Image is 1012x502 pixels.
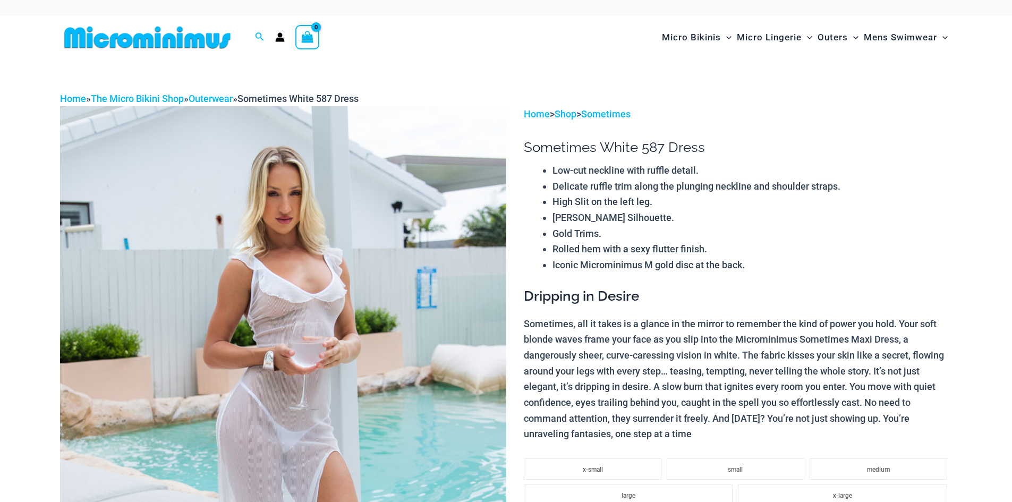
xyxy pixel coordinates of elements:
[662,24,721,51] span: Micro Bikinis
[658,20,953,55] nav: Site Navigation
[848,24,858,51] span: Menu Toggle
[552,163,952,178] li: Low-cut neckline with ruffle detail.
[815,21,861,54] a: OutersMenu ToggleMenu Toggle
[802,24,812,51] span: Menu Toggle
[552,257,952,273] li: Iconic Microminimus M gold disc at the back.
[524,316,952,443] p: Sometimes, all it takes is a glance in the mirror to remember the kind of power you hold. Your so...
[721,24,732,51] span: Menu Toggle
[552,241,952,257] li: Rolled hem with a sexy flutter finish.
[728,466,743,473] span: small
[60,25,235,49] img: MM SHOP LOGO FLAT
[295,25,320,49] a: View Shopping Cart, empty
[833,492,852,499] span: x-large
[189,93,233,104] a: Outerwear
[552,226,952,242] li: Gold Trims.
[861,21,950,54] a: Mens SwimwearMenu ToggleMenu Toggle
[275,32,285,42] a: Account icon link
[524,139,952,156] h1: Sometimes White 587 Dress
[734,21,815,54] a: Micro LingerieMenu ToggleMenu Toggle
[524,458,661,480] li: x-small
[622,492,635,499] span: large
[937,24,948,51] span: Menu Toggle
[864,24,937,51] span: Mens Swimwear
[552,194,952,210] li: High Slit on the left leg.
[810,458,947,480] li: medium
[255,31,265,44] a: Search icon link
[867,466,890,473] span: medium
[581,108,631,120] a: Sometimes
[818,24,848,51] span: Outers
[552,210,952,226] li: [PERSON_NAME] Silhouette.
[552,178,952,194] li: Delicate ruffle trim along the plunging neckline and shoulder straps.
[524,287,952,305] h3: Dripping in Desire
[583,466,603,473] span: x-small
[60,93,86,104] a: Home
[667,458,804,480] li: small
[91,93,184,104] a: The Micro Bikini Shop
[237,93,359,104] span: Sometimes White 587 Dress
[524,106,952,122] p: > >
[737,24,802,51] span: Micro Lingerie
[555,108,576,120] a: Shop
[659,21,734,54] a: Micro BikinisMenu ToggleMenu Toggle
[524,108,550,120] a: Home
[60,93,359,104] span: » » »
